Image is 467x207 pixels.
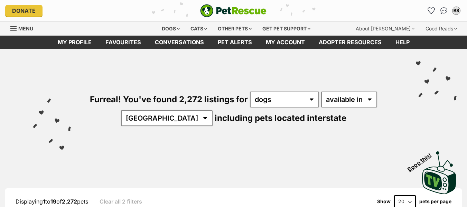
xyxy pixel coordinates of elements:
a: Conversations [438,5,449,16]
strong: 1 [43,198,45,205]
span: including pets located interstate [215,113,346,123]
label: pets per page [419,199,451,204]
a: PetRescue [200,4,267,17]
ul: Account quick links [426,5,462,16]
a: Menu [10,22,38,34]
img: chat-41dd97257d64d25036548639549fe6c8038ab92f7586957e7f3b1b290dea8141.svg [440,7,448,14]
span: Furreal! You've found 2,272 listings for [90,94,248,104]
a: Donate [5,5,43,17]
img: logo-e224e6f780fb5917bec1dbf3a21bbac754714ae5b6737aabdf751b685950b380.svg [200,4,267,17]
a: Favourites [99,36,148,49]
a: conversations [148,36,211,49]
div: BS [453,7,460,14]
a: My profile [51,36,99,49]
a: Help [389,36,417,49]
strong: 2,272 [62,198,77,205]
span: Boop this! [407,148,438,172]
a: Favourites [426,5,437,16]
div: About [PERSON_NAME] [351,22,419,36]
a: Pet alerts [211,36,259,49]
div: Cats [186,22,212,36]
strong: 19 [50,198,56,205]
img: PetRescue TV logo [422,151,457,194]
div: Other pets [213,22,256,36]
div: Dogs [157,22,185,36]
a: My account [259,36,312,49]
div: Get pet support [258,22,315,36]
span: Show [377,199,391,204]
a: Boop this! [422,145,457,196]
a: Clear all 2 filters [100,198,142,205]
button: My account [451,5,462,16]
span: Displaying to of pets [16,198,88,205]
div: Good Reads [421,22,462,36]
a: Adopter resources [312,36,389,49]
span: Menu [18,26,33,31]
